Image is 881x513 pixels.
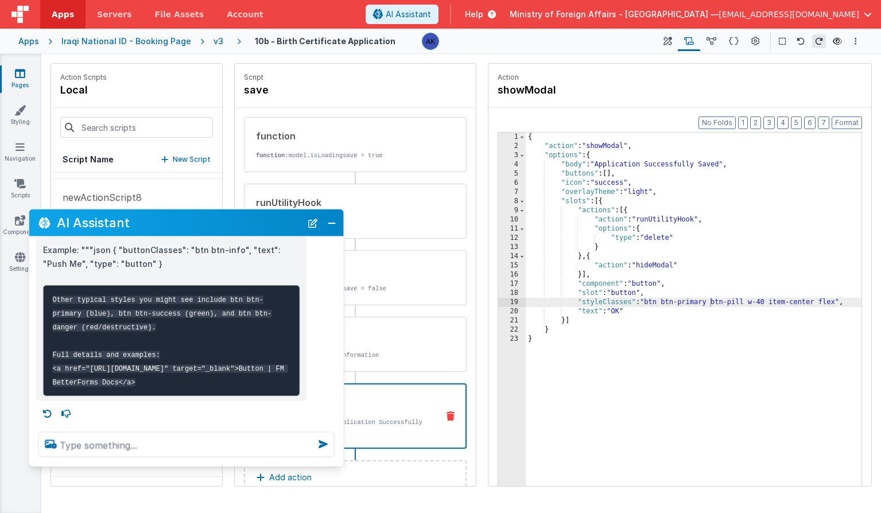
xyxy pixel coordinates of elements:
[750,116,761,129] button: 2
[244,73,467,82] p: Script
[155,9,204,20] span: File Assets
[498,151,526,160] div: 3
[763,116,775,129] button: 3
[244,460,467,495] button: Add action
[43,243,300,271] p: Example: """json { "buttonClasses": "btn btn-info", "text": "Push Me", "type": "button" }
[97,9,131,20] span: Servers
[498,234,526,243] div: 12
[498,289,526,298] div: 18
[465,9,483,20] span: Help
[498,307,526,316] div: 20
[324,215,339,231] button: Close
[498,206,526,215] div: 9
[498,82,670,98] h4: showModal
[53,296,288,386] code: Other typical styles you might see include btn btn-primary (blue), btn btn-success (green), and b...
[498,197,526,206] div: 8
[832,116,862,129] button: Format
[498,188,526,197] div: 7
[61,36,191,47] div: Iraqi National ID - Booking Page
[255,37,395,45] h4: 10b - Birth Certificate Application
[51,179,222,216] button: newActionScript8
[498,133,526,142] div: 1
[804,116,816,129] button: 6
[498,279,526,289] div: 17
[849,34,863,48] button: Options
[498,252,526,261] div: 14
[56,191,142,204] p: newActionScript8
[738,116,748,129] button: 1
[18,36,39,47] div: Apps
[305,215,321,231] button: New Chat
[777,116,789,129] button: 4
[510,9,872,20] button: Ministry of Foreign Affairs - [GEOGRAPHIC_DATA] — [EMAIL_ADDRESS][DOMAIN_NAME]
[256,151,429,160] p: model.isLoadingsave = true
[498,169,526,178] div: 5
[366,5,438,24] button: AI Assistant
[498,261,526,270] div: 15
[57,216,301,230] h2: AI Assistant
[498,335,526,344] div: 23
[818,116,829,129] button: 7
[52,9,74,20] span: Apps
[498,243,526,252] div: 13
[386,9,431,20] span: AI Assistant
[269,471,312,484] p: Add action
[791,116,802,129] button: 5
[60,82,107,98] h4: local
[498,298,526,307] div: 19
[60,117,213,138] input: Search scripts
[60,73,107,82] p: Action Scripts
[498,325,526,335] div: 22
[244,82,416,98] h4: save
[256,152,289,159] strong: function:
[214,36,228,47] div: v3
[498,160,526,169] div: 4
[698,116,736,129] button: No Folds
[498,224,526,234] div: 11
[498,215,526,224] div: 10
[422,33,438,49] img: 1f6063d0be199a6b217d3045d703aa70
[498,178,526,188] div: 6
[498,316,526,325] div: 21
[498,73,862,82] p: Action
[161,154,211,165] button: New Script
[719,9,859,20] span: [EMAIL_ADDRESS][DOMAIN_NAME]
[256,196,429,209] div: runUtilityHook
[63,154,114,165] h5: Script Name
[498,270,526,279] div: 16
[498,142,526,151] div: 2
[256,129,429,143] div: function
[510,9,719,20] span: Ministry of Foreign Affairs - [GEOGRAPHIC_DATA] —
[173,154,211,165] p: New Script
